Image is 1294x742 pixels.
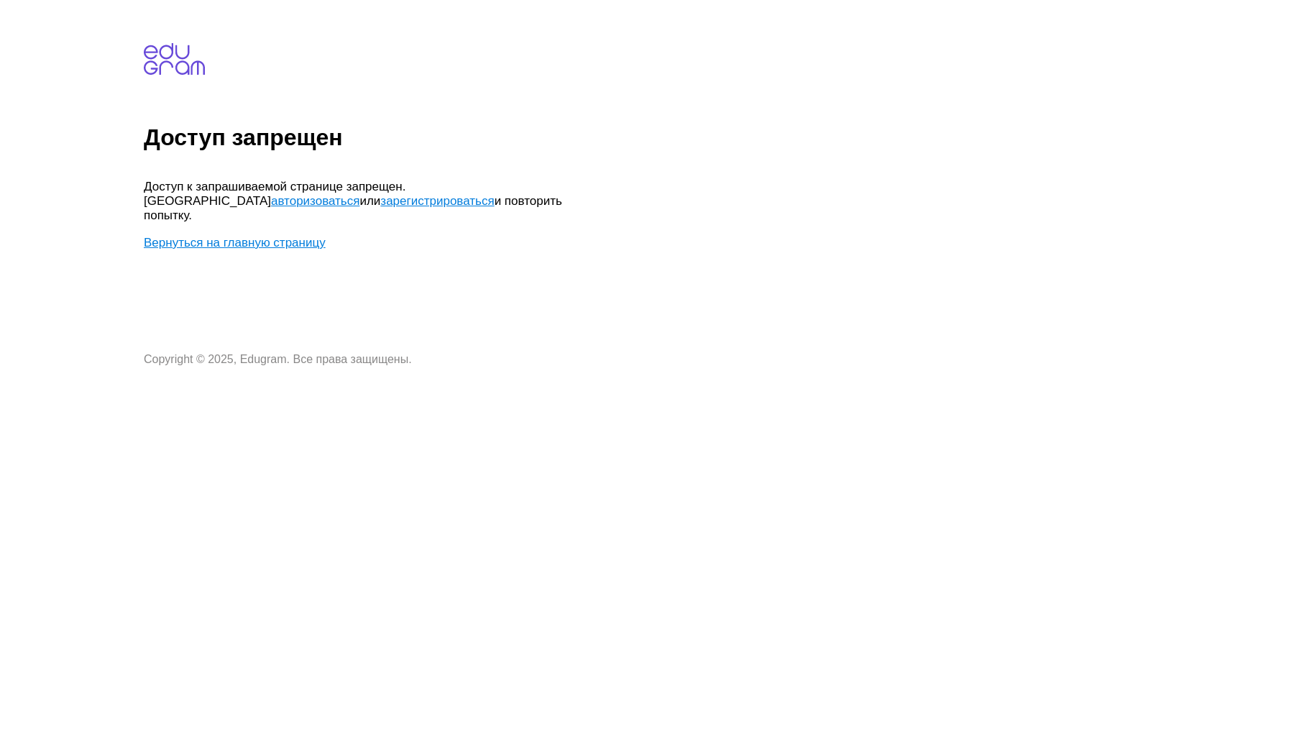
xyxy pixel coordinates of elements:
a: Вернуться на главную страницу [144,236,326,249]
p: Copyright © 2025, Edugram. Все права защищены. [144,353,575,366]
p: Доступ к запрашиваемой странице запрещен. [GEOGRAPHIC_DATA] или и повторить попытку. [144,180,575,223]
a: авторизоваться [271,194,359,208]
img: edugram.com [144,43,205,75]
a: зарегистрироваться [380,194,494,208]
h1: Доступ запрещен [144,124,1288,151]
